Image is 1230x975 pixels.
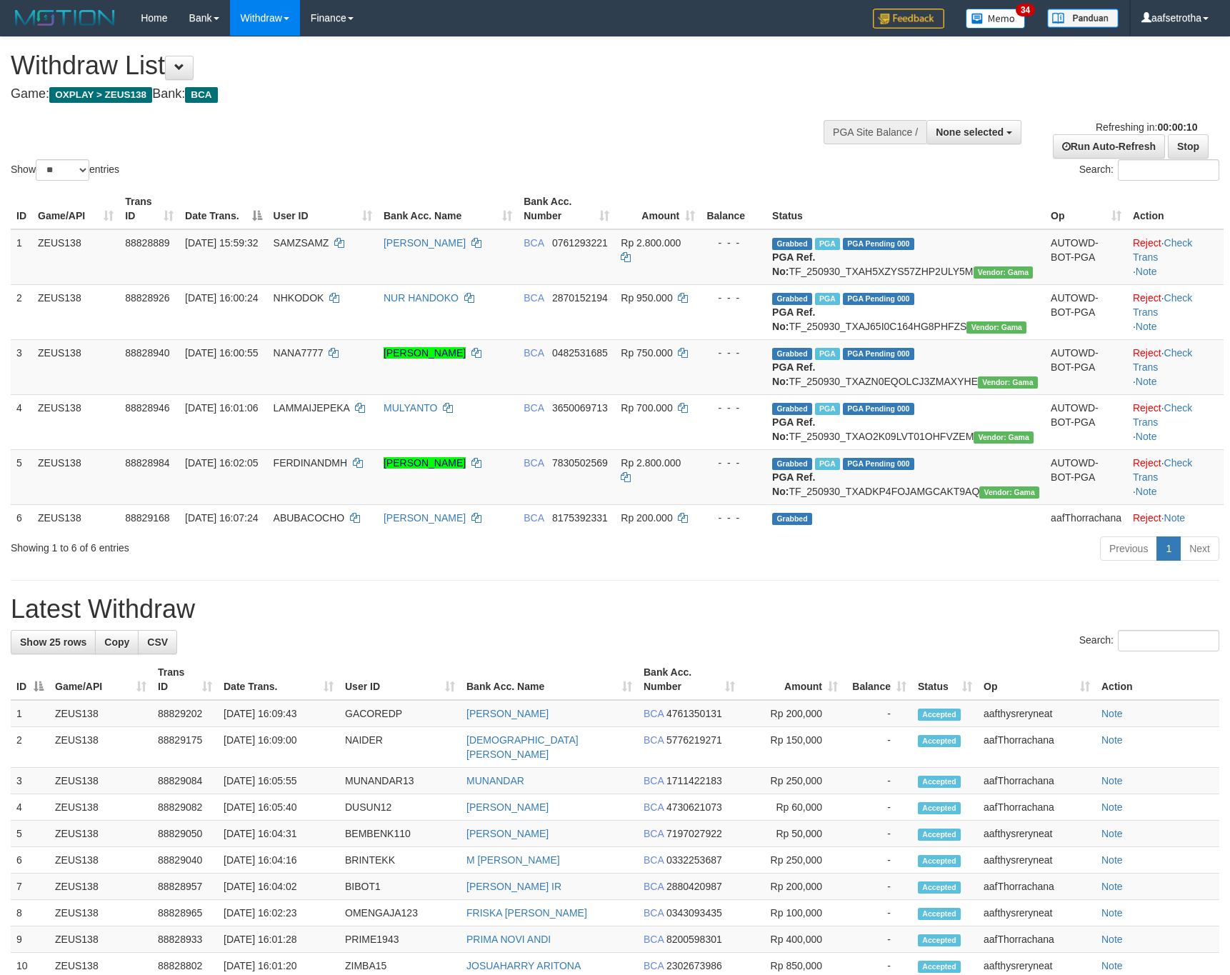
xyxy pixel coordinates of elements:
td: aafthysreryneat [978,821,1096,847]
span: CSV [147,636,168,648]
td: 3 [11,768,49,794]
div: - - - [706,346,761,360]
td: ZEUS138 [49,821,152,847]
td: 88829082 [152,794,218,821]
a: FRISKA [PERSON_NAME] [466,907,587,919]
td: - [844,926,912,953]
td: GACOREDP [339,700,461,727]
a: Note [1101,960,1123,971]
a: [PERSON_NAME] IR [466,881,561,892]
td: · · [1127,284,1224,339]
a: CSV [138,630,177,654]
span: 88828940 [125,347,169,359]
th: Date Trans.: activate to sort column descending [179,189,268,229]
span: Grabbed [772,238,812,250]
a: Check Trans [1133,347,1192,373]
span: Accepted [918,735,961,747]
span: [DATE] 16:02:05 [185,457,258,469]
td: 3 [11,339,32,394]
span: 88828946 [125,402,169,414]
button: None selected [926,120,1021,144]
span: ABUBACOCHO [274,512,345,524]
td: aafThorrachana [978,794,1096,821]
td: [DATE] 16:02:23 [218,900,339,926]
span: Grabbed [772,458,812,470]
td: Rp 250,000 [741,768,844,794]
span: Rp 2.800.000 [621,457,681,469]
a: MUNANDAR [466,775,524,786]
td: ZEUS138 [49,900,152,926]
span: Copy 4730621073 to clipboard [666,801,722,813]
td: BRINTEKK [339,847,461,874]
td: 9 [11,926,49,953]
td: AUTOWD-BOT-PGA [1045,229,1127,285]
td: ZEUS138 [32,504,119,531]
td: aafThorrachana [978,874,1096,900]
h1: Latest Withdraw [11,595,1219,624]
span: Accepted [918,908,961,920]
a: Note [1101,934,1123,945]
td: ZEUS138 [32,449,119,504]
td: Rp 200,000 [741,874,844,900]
td: TF_250930_TXADKP4FOJAMGCAKT9AQ [766,449,1045,504]
span: [DATE] 16:00:55 [185,347,258,359]
a: PRIMA NOVI ANDI [466,934,551,945]
a: Note [1136,321,1157,332]
td: [DATE] 16:05:55 [218,768,339,794]
span: Grabbed [772,403,812,415]
span: Accepted [918,855,961,867]
td: - [844,700,912,727]
span: BCA [644,907,664,919]
span: PGA Pending [843,403,914,415]
a: [PERSON_NAME] [384,347,466,359]
span: Marked by aafsolysreylen [815,348,840,360]
td: DUSUN12 [339,794,461,821]
div: - - - [706,291,761,305]
td: ZEUS138 [49,926,152,953]
div: Showing 1 to 6 of 6 entries [11,535,502,555]
td: - [844,900,912,926]
span: BCA [185,87,217,103]
th: Trans ID: activate to sort column ascending [152,659,218,700]
td: [DATE] 16:04:31 [218,821,339,847]
td: 88829175 [152,727,218,768]
td: aafthysreryneat [978,847,1096,874]
th: Bank Acc. Name: activate to sort column ascending [378,189,518,229]
span: BCA [524,402,544,414]
a: 1 [1156,536,1181,561]
td: · [1127,504,1224,531]
span: Accepted [918,881,961,894]
strong: 00:00:10 [1157,121,1197,133]
span: Show 25 rows [20,636,86,648]
a: Check Trans [1133,402,1192,428]
span: Accepted [918,709,961,721]
td: [DATE] 16:05:40 [218,794,339,821]
td: AUTOWD-BOT-PGA [1045,449,1127,504]
span: Marked by aafsolysreylen [815,238,840,250]
span: FERDINANDMH [274,457,347,469]
span: Copy 0332253687 to clipboard [666,854,722,866]
a: Run Auto-Refresh [1053,134,1165,159]
td: [DATE] 16:04:16 [218,847,339,874]
a: Note [1136,431,1157,442]
td: 2 [11,284,32,339]
label: Search: [1079,630,1219,651]
span: BCA [644,854,664,866]
span: OXPLAY > ZEUS138 [49,87,152,103]
span: BCA [644,934,664,945]
span: Rp 2.800.000 [621,237,681,249]
a: Note [1164,512,1186,524]
td: - [844,768,912,794]
span: Rp 700.000 [621,402,672,414]
th: User ID: activate to sort column ascending [339,659,461,700]
td: ZEUS138 [32,339,119,394]
h4: Game: Bank: [11,87,806,101]
span: PGA Pending [843,238,914,250]
span: Copy 8175392331 to clipboard [552,512,608,524]
th: Status [766,189,1045,229]
td: TF_250930_TXAJ65I0C164HG8PHFZS [766,284,1045,339]
td: aafThorrachana [978,727,1096,768]
b: PGA Ref. No: [772,361,815,387]
td: Rp 400,000 [741,926,844,953]
th: ID [11,189,32,229]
